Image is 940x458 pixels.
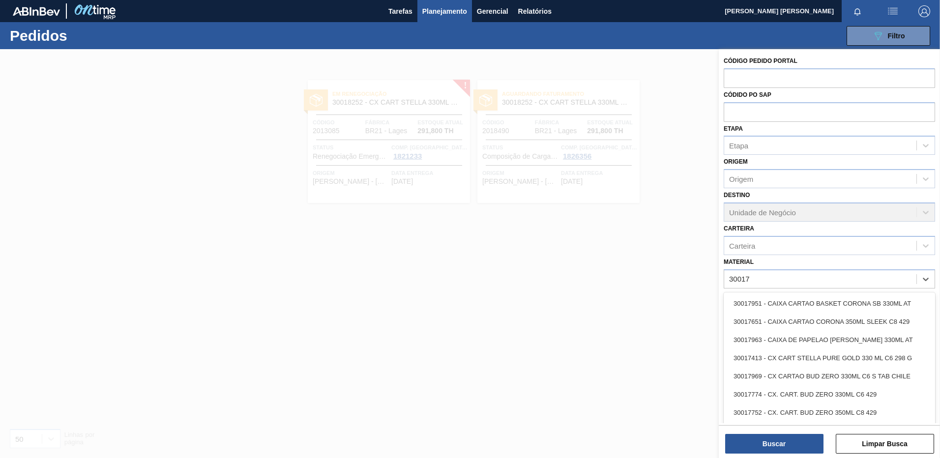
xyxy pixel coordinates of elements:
[724,225,754,232] label: Carteira
[724,91,771,98] label: Códido PO SAP
[518,5,552,17] span: Relatórios
[724,294,935,313] div: 30017951 - CAIXA CARTAO BASKET CORONA SB 330ML AT
[724,403,935,422] div: 30017752 - CX. CART. BUD ZERO 350ML C8 429
[724,258,754,265] label: Material
[724,57,797,64] label: Código Pedido Portal
[477,5,508,17] span: Gerencial
[724,367,935,385] div: 30017969 - CX CARTAO BUD ZERO 330ML C6 S TAB CHILE
[842,4,873,18] button: Notificações
[388,5,412,17] span: Tarefas
[13,7,60,16] img: TNhmsLtSVTkK8tSr43FrP2fwEKptu5GPRR3wAAAABJRU5ErkJggg==
[724,349,935,367] div: 30017413 - CX CART STELLA PURE GOLD 330 ML C6 298 G
[847,26,930,46] button: Filtro
[887,5,899,17] img: userActions
[10,30,157,41] h1: Pedidos
[724,313,935,331] div: 30017651 - CAIXA CARTAO CORONA 350ML SLEEK C8 429
[724,158,748,165] label: Origem
[918,5,930,17] img: Logout
[724,331,935,349] div: 30017963 - CAIXA DE PAPELAO [PERSON_NAME] 330ML AT
[724,422,935,440] div: 30017777 - CX. CART. CORONA BASKET SB 330ML C6 429
[729,175,753,183] div: Origem
[729,142,748,150] div: Etapa
[729,241,755,250] div: Carteira
[724,385,935,403] div: 30017774 - CX. CART. BUD ZERO 330ML C6 429
[422,5,467,17] span: Planejamento
[724,125,743,132] label: Etapa
[724,192,750,199] label: Destino
[888,32,905,40] span: Filtro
